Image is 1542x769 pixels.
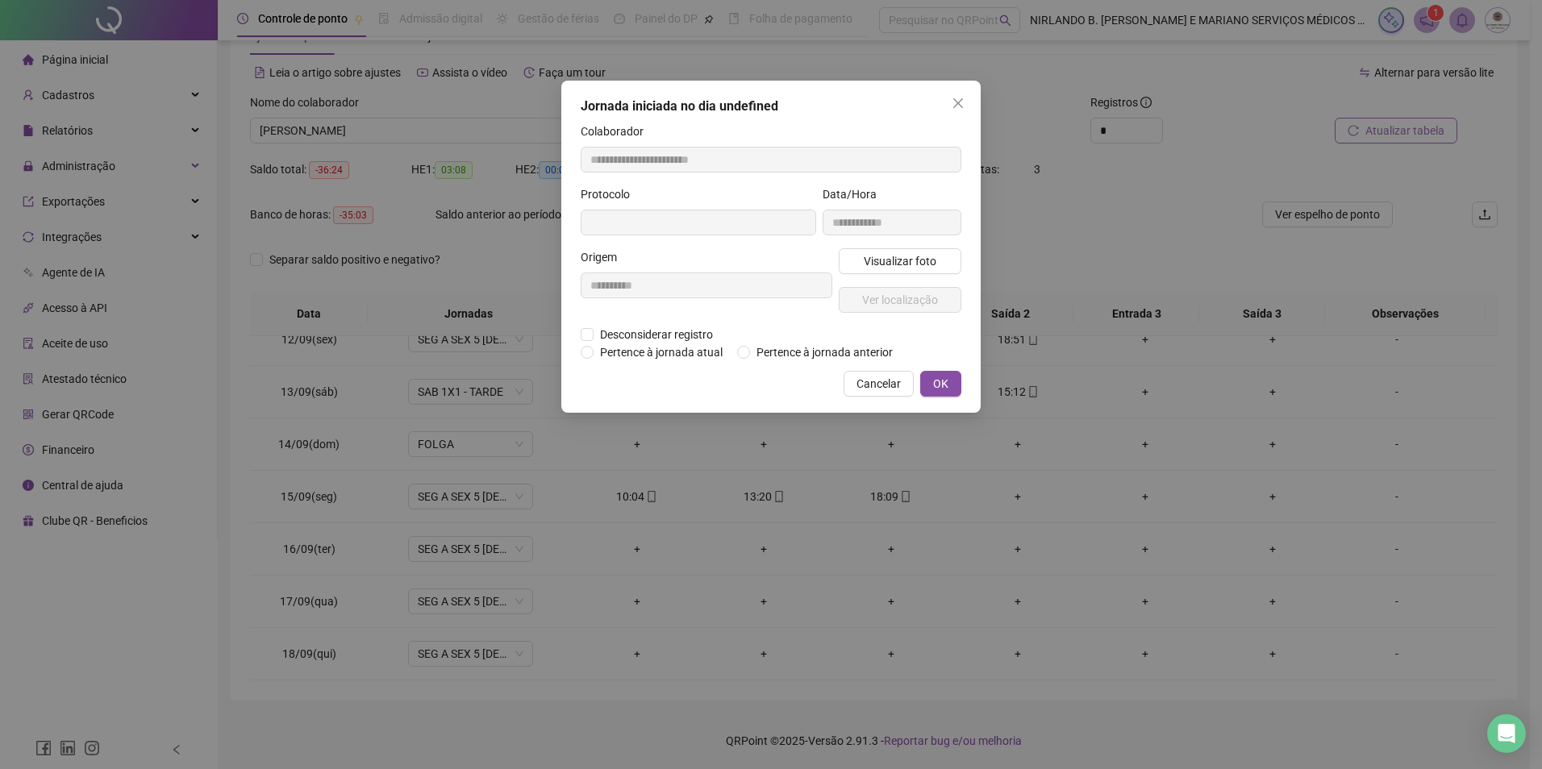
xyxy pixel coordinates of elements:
[1487,714,1526,753] div: Open Intercom Messenger
[933,375,948,393] span: OK
[920,371,961,397] button: OK
[581,123,654,140] label: Colaborador
[839,248,961,274] button: Visualizar foto
[581,185,640,203] label: Protocolo
[594,343,729,361] span: Pertence à jornada atual
[856,375,901,393] span: Cancelar
[844,371,914,397] button: Cancelar
[581,248,627,266] label: Origem
[952,97,965,110] span: close
[581,97,961,116] div: Jornada iniciada no dia undefined
[945,90,971,116] button: Close
[823,185,887,203] label: Data/Hora
[864,252,936,270] span: Visualizar foto
[839,287,961,313] button: Ver localização
[594,326,719,343] span: Desconsiderar registro
[750,343,899,361] span: Pertence à jornada anterior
